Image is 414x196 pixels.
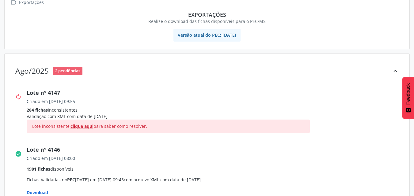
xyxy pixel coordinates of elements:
span: Versão atual do PEC: [DATE] [173,29,241,42]
button: Feedback - Mostrar pesquisa [402,77,414,119]
div: Lote nº 4146 [27,146,404,154]
span: Download [27,190,48,195]
div: keyboard_arrow_up [392,65,399,77]
i: autorenew [15,94,22,100]
span: 2 pendências [53,67,82,75]
div: Exportações [13,11,401,18]
div: disponíveis [27,166,404,172]
div: Realize o download das fichas disponíveis para o PEC/MS [13,18,401,24]
i: keyboard_arrow_up [392,68,399,74]
span: PEC [67,177,75,183]
span: Feedback [405,83,411,105]
span: Lote inconsistente, para saber como resolver. [32,123,147,129]
div: inconsistentes [27,107,404,113]
span: 284 fichas [27,107,48,113]
div: Ago/2025 [15,66,49,75]
div: Criado em [DATE] 08:00 [27,155,404,161]
div: Validação com XML com data de [DATE] [27,113,404,120]
div: Lote nº 4147 [27,89,404,97]
span: clique aqui [70,123,93,129]
span: 1981 fichas [27,166,50,172]
div: Criado em [DATE] 09:55 [27,98,404,105]
i: check_circle [15,150,22,157]
span: com arquivo XML com data de [DATE] [124,177,201,183]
